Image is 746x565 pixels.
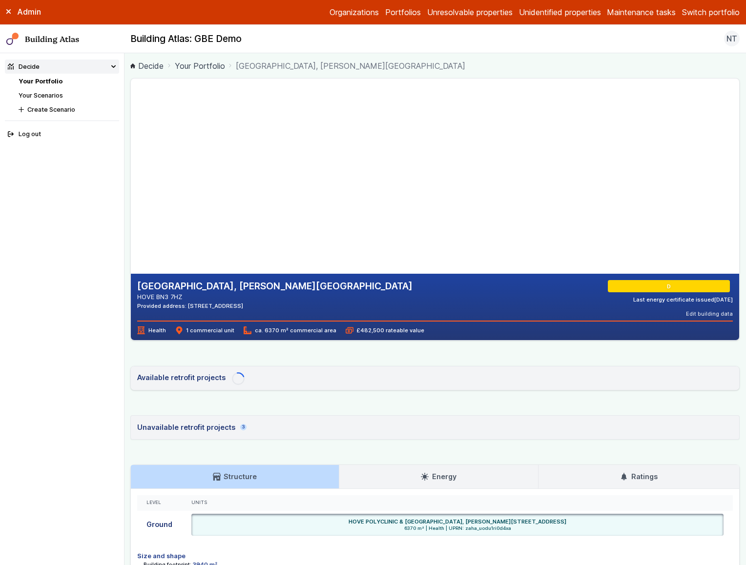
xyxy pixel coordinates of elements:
[137,372,226,383] h3: Available retrofit projects
[19,92,63,99] a: Your Scenarios
[16,102,119,117] button: Create Scenario
[137,292,413,302] address: HOVE BN3 7HZ
[137,302,413,310] div: Provided address: [STREET_ADDRESS]
[240,424,247,430] span: 3
[421,471,456,482] h3: Energy
[726,33,737,44] span: NT
[130,33,242,45] h2: Building Atlas: GBE Demo
[244,326,336,334] span: ca. 6370 m² commercial area
[5,127,119,141] button: Log out
[519,6,601,18] a: Unidentified properties
[539,465,739,488] a: Ratings
[130,60,164,72] a: Decide
[146,500,172,506] div: Level
[175,60,225,72] a: Your Portfolio
[714,296,733,303] time: [DATE]
[191,500,724,506] div: Units
[19,78,62,85] a: Your Portfolio
[236,60,465,72] span: [GEOGRAPHIC_DATA], [PERSON_NAME][GEOGRAPHIC_DATA]
[620,471,657,482] h3: Ratings
[686,310,733,318] button: Edit building data
[130,366,740,390] a: Available retrofit projects
[339,465,538,488] a: Energy
[346,326,424,334] span: £482,500 rateable value
[668,282,672,290] span: D
[8,62,40,71] div: Decide
[427,6,513,18] a: Unresolvable properties
[130,415,740,440] a: Unavailable retrofit projects3
[6,33,19,45] img: main-0bbd2752.svg
[724,31,740,46] button: NT
[137,511,182,539] div: Ground
[385,6,421,18] a: Portfolios
[137,422,247,433] div: Unavailable retrofit projects
[194,525,721,532] span: 6370 m² | Health | UPRN: zaha_uodu1ri0d4xa
[213,471,257,482] h3: Structure
[682,6,740,18] button: Switch portfolio
[330,6,379,18] a: Organizations
[5,60,119,74] summary: Decide
[131,465,338,488] a: Structure
[607,6,676,18] a: Maintenance tasks
[349,518,566,525] h6: HOVE POLYCLINIC & [GEOGRAPHIC_DATA], [PERSON_NAME][STREET_ADDRESS]
[175,326,234,334] span: 1 commercial unit
[137,551,733,561] h4: Size and shape
[137,326,166,334] span: Health
[137,280,413,293] h2: [GEOGRAPHIC_DATA], [PERSON_NAME][GEOGRAPHIC_DATA]
[633,296,733,303] div: Last energy certificate issued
